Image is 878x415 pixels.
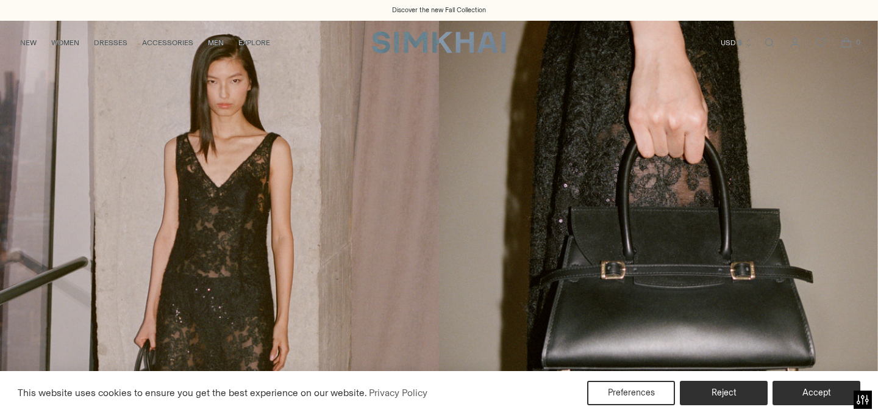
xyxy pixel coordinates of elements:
a: DRESSES [94,29,127,56]
span: This website uses cookies to ensure you get the best experience on our website. [18,387,367,399]
span: 0 [852,37,863,48]
a: EXPLORE [238,29,270,56]
a: SIMKHAI [372,31,506,54]
a: MEN [208,29,224,56]
button: Preferences [587,381,675,405]
a: Wishlist [808,31,833,55]
a: Privacy Policy (opens in a new tab) [367,384,429,402]
button: Reject [680,381,768,405]
button: Accept [773,381,860,405]
a: ACCESSORIES [142,29,193,56]
a: Open cart modal [834,31,858,55]
button: USD $ [721,29,753,56]
a: Discover the new Fall Collection [392,5,486,15]
a: NEW [20,29,37,56]
a: Go to the account page [783,31,807,55]
a: Open search modal [757,31,782,55]
a: WOMEN [51,29,79,56]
